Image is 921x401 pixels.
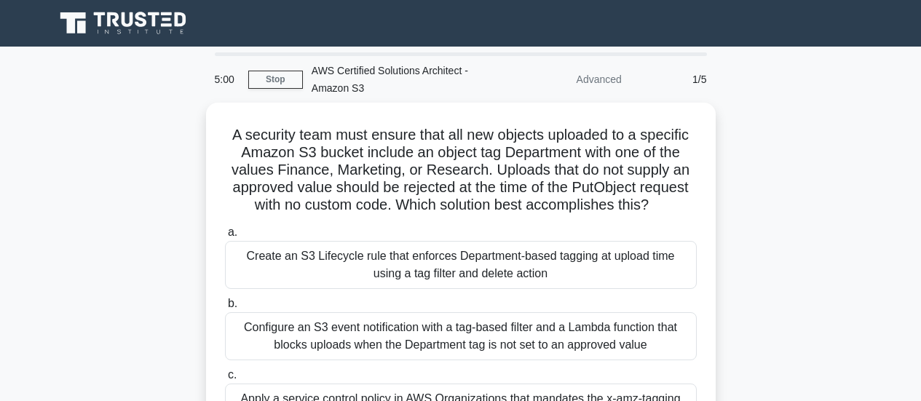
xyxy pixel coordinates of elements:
[228,368,237,381] span: c.
[503,65,631,94] div: Advanced
[228,297,237,309] span: b.
[224,126,698,215] h5: A security team must ensure that all new objects uploaded to a specific Amazon S3 bucket include ...
[228,226,237,238] span: a.
[248,71,303,89] a: Stop
[303,56,503,103] div: AWS Certified Solutions Architect - Amazon S3
[225,241,697,289] div: Create an S3 Lifecycle rule that enforces Department-based tagging at upload time using a tag fil...
[206,65,248,94] div: 5:00
[631,65,716,94] div: 1/5
[225,312,697,360] div: Configure an S3 event notification with a tag-based filter and a Lambda function that blocks uplo...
